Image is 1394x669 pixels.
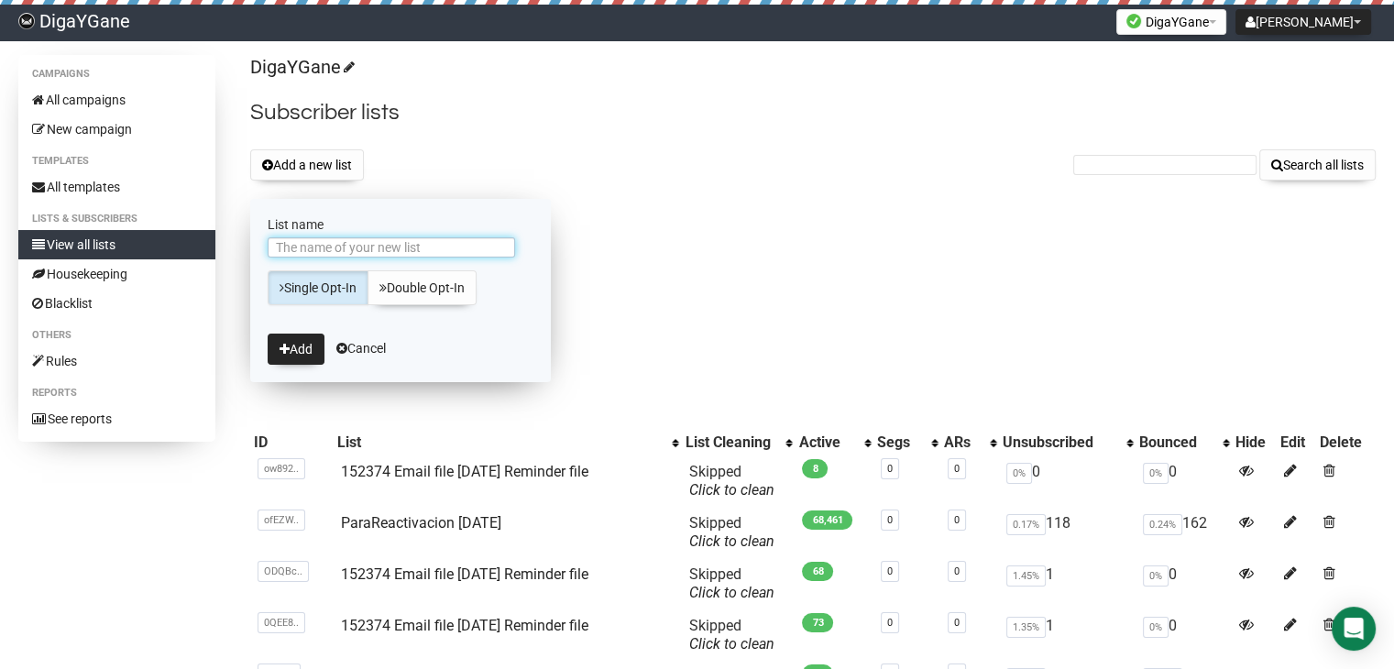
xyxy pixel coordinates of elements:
div: Bounced [1139,433,1213,452]
th: ID: No sort applied, sorting is disabled [250,430,334,455]
td: 1 [999,609,1136,661]
div: List [337,433,664,452]
span: 68 [802,562,833,581]
a: Rules [18,346,215,376]
a: See reports [18,404,215,433]
a: Click to clean [688,532,774,550]
div: Hide [1235,433,1274,452]
div: Open Intercom Messenger [1332,607,1376,651]
button: [PERSON_NAME] [1235,9,1371,35]
td: 162 [1136,507,1232,558]
th: List Cleaning: No sort applied, activate to apply an ascending sort [681,430,795,455]
span: 73 [802,613,833,632]
a: Blacklist [18,289,215,318]
a: Cancel [336,341,386,356]
a: 0 [954,463,960,475]
td: 1 [999,558,1136,609]
li: Templates [18,150,215,172]
a: ParaReactivacion [DATE] [341,514,501,532]
th: List: No sort applied, activate to apply an ascending sort [334,430,682,455]
a: Click to clean [688,635,774,653]
td: 0 [1136,455,1232,507]
h2: Subscriber lists [250,96,1376,129]
a: DigaYGane [250,56,352,78]
input: The name of your new list [268,237,515,258]
a: 0 [954,617,960,629]
a: 0 [887,463,893,475]
span: 0.17% [1006,514,1046,535]
li: Reports [18,382,215,404]
a: Click to clean [688,584,774,601]
a: 152374 Email file [DATE] Reminder file [341,565,588,583]
td: 0 [1136,558,1232,609]
button: DigaYGane [1116,9,1226,35]
span: 1.45% [1006,565,1046,587]
div: Delete [1320,433,1372,452]
div: Unsubscribed [1003,433,1117,452]
div: Edit [1280,433,1312,452]
td: 0 [1136,609,1232,661]
span: Skipped [688,463,774,499]
button: Add a new list [250,149,364,181]
a: 0 [887,617,893,629]
span: 0% [1143,565,1169,587]
a: 0 [887,514,893,526]
a: View all lists [18,230,215,259]
td: 118 [999,507,1136,558]
a: 152374 Email file [DATE] Reminder file [341,463,588,480]
button: Search all lists [1259,149,1376,181]
span: 0.24% [1143,514,1182,535]
th: Bounced: No sort applied, activate to apply an ascending sort [1136,430,1232,455]
th: Delete: No sort applied, sorting is disabled [1316,430,1376,455]
li: Campaigns [18,63,215,85]
a: Single Opt-In [268,270,368,305]
div: Segs [877,433,922,452]
label: List name [268,216,533,233]
a: Click to clean [688,481,774,499]
span: ow892.. [258,458,305,479]
div: List Cleaning [685,433,776,452]
span: Skipped [688,565,774,601]
span: Skipped [688,617,774,653]
a: All templates [18,172,215,202]
a: Housekeeping [18,259,215,289]
span: 0% [1006,463,1032,484]
li: Lists & subscribers [18,208,215,230]
span: ODQBc.. [258,561,309,582]
td: 0 [999,455,1136,507]
th: Edit: No sort applied, sorting is disabled [1277,430,1315,455]
div: Active [798,433,855,452]
span: 8 [802,459,828,478]
div: ID [254,433,330,452]
th: Segs: No sort applied, activate to apply an ascending sort [873,430,940,455]
button: Add [268,334,324,365]
img: f83b26b47af82e482c948364ee7c1d9c [18,13,35,29]
th: Active: No sort applied, activate to apply an ascending sort [795,430,873,455]
a: 0 [954,565,960,577]
th: Hide: No sort applied, sorting is disabled [1232,430,1278,455]
a: 152374 Email file [DATE] Reminder file [341,617,588,634]
a: 0 [954,514,960,526]
a: 0 [887,565,893,577]
a: Double Opt-In [368,270,477,305]
img: favicons [1126,14,1141,28]
span: 0% [1143,463,1169,484]
div: ARs [944,433,981,452]
li: Others [18,324,215,346]
a: New campaign [18,115,215,144]
span: 0QEE8.. [258,612,305,633]
th: ARs: No sort applied, activate to apply an ascending sort [940,430,999,455]
span: 1.35% [1006,617,1046,638]
span: 0% [1143,617,1169,638]
span: Skipped [688,514,774,550]
span: 68,461 [802,510,852,530]
th: Unsubscribed: No sort applied, activate to apply an ascending sort [999,430,1136,455]
a: All campaigns [18,85,215,115]
span: ofEZW.. [258,510,305,531]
